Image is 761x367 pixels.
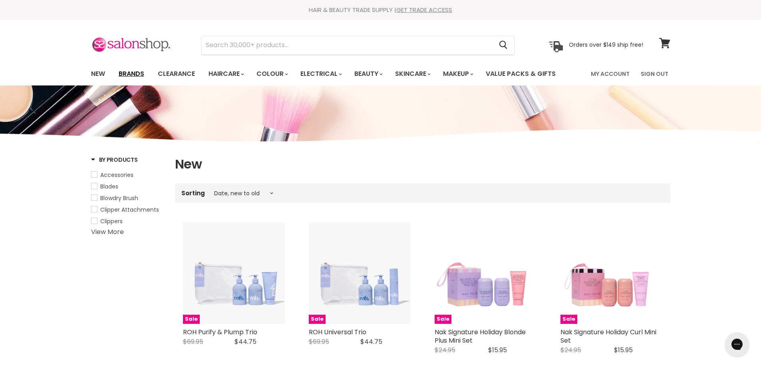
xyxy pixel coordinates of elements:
a: Nak Signature Holiday Blonde Plus Mini Set [435,327,526,345]
nav: Main [81,62,680,85]
a: Haircare [203,65,249,82]
h3: By Products [91,156,138,164]
a: Nak Signature Holiday Blonde Plus Mini Set Sale [435,222,536,324]
span: Clippers [100,217,123,225]
a: Clipper Attachments [91,205,165,214]
span: Sale [183,315,200,324]
p: Orders over $149 ship free! [569,41,643,48]
span: Blowdry Brush [100,194,138,202]
img: Nak Signature Holiday Curl Mini Set [560,222,662,324]
img: ROH Universal Trio [309,222,411,324]
a: Accessories [91,171,165,179]
span: $44.75 [360,337,382,346]
iframe: Gorgias live chat messenger [721,329,753,359]
span: $24.95 [435,345,455,355]
a: Nak Signature Holiday Curl Mini Set [560,327,656,345]
span: Clipper Attachments [100,206,159,214]
a: View More [91,227,124,236]
a: Electrical [294,65,347,82]
div: HAIR & BEAUTY TRADE SUPPLY | [81,6,680,14]
a: GET TRADE ACCESS [396,6,452,14]
a: Colour [250,65,293,82]
a: ROH Universal Trio Sale [309,222,411,324]
a: Blowdry Brush [91,194,165,202]
a: Sign Out [636,65,673,82]
a: New [85,65,111,82]
a: Skincare [389,65,435,82]
span: $24.95 [560,345,581,355]
a: Nak Signature Holiday Curl Mini Set Sale [560,222,662,324]
a: ROH Purify & Plump Trio [183,327,257,337]
h1: New [175,156,670,173]
a: ROH Purify & Plump Trio Sale [183,222,285,324]
a: Clearance [152,65,201,82]
a: My Account [586,65,634,82]
span: $15.95 [614,345,633,355]
form: Product [201,36,515,55]
span: Accessories [100,171,133,179]
input: Search [202,36,493,54]
a: Brands [113,65,150,82]
span: Sale [309,315,326,324]
a: ROH Universal Trio [309,327,366,337]
span: $15.95 [488,345,507,355]
a: Value Packs & Gifts [480,65,562,82]
span: Sale [560,315,577,324]
img: ROH Purify & Plump Trio [183,222,285,324]
span: $69.95 [183,337,203,346]
a: Beauty [348,65,387,82]
span: Sale [435,315,451,324]
label: Sorting [181,190,205,196]
span: $69.95 [309,337,329,346]
span: $44.75 [234,337,256,346]
button: Search [493,36,514,54]
a: Clippers [91,217,165,226]
a: Blades [91,182,165,191]
a: Makeup [437,65,478,82]
ul: Main menu [85,62,574,85]
img: Nak Signature Holiday Blonde Plus Mini Set [435,222,536,324]
span: Blades [100,183,118,190]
